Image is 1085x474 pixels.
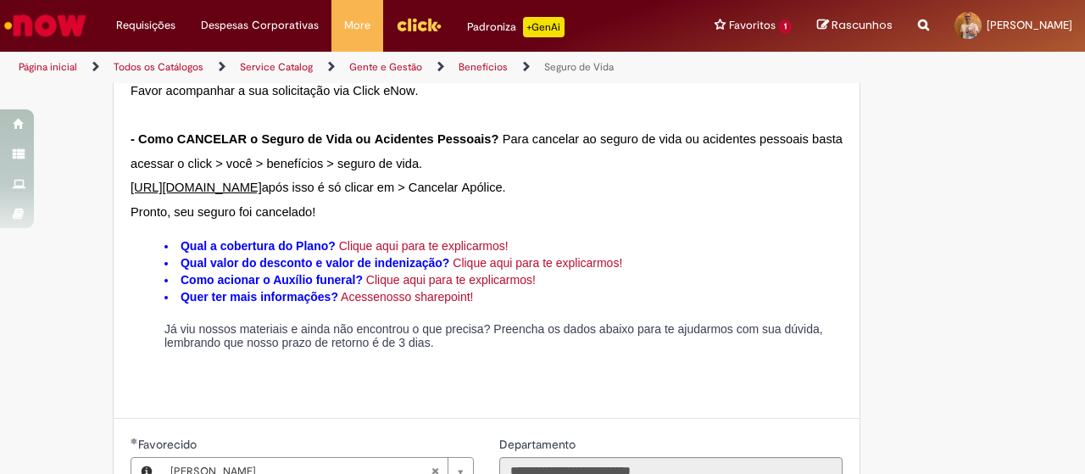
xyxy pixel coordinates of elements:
span: 1 [779,20,792,34]
a: Todos os Catálogos [114,60,203,74]
a: Service Catalog [240,60,313,74]
strong: Quer ter mais informações? [181,290,338,304]
span: Now [390,84,415,98]
a: Benefícios [459,60,508,74]
span: Despesas Corporativas [201,17,319,34]
strong: Como acionar o Auxílio funeral? [181,273,363,287]
ul: Trilhas de página [13,52,710,83]
span: More [344,17,370,34]
span: Já viu nossos materiais e ainda não encontrou o que precisa? Preencha os dados abaixo para te aju... [164,322,823,349]
label: Somente leitura - Departamento [499,436,579,453]
a: Página inicial [19,60,77,74]
span: após isso é só clicar em > Cancelar Apólice. Pronto, seu seguro foi cancelado! [131,181,506,219]
span: Requisições [116,17,175,34]
span: Obrigatório Preenchido [131,438,138,444]
a: Rascunhos [817,18,893,34]
a: Seguro de Vida [544,60,614,74]
span: Favoritos [729,17,776,34]
a: Acesse [341,290,380,304]
span: [PERSON_NAME] [987,18,1072,32]
img: click_logo_yellow_360x200.png [396,12,442,37]
img: ServiceNow [2,8,89,42]
span: Necessários - Favorecido [138,437,200,452]
div: Padroniza [467,17,565,37]
p: +GenAi [523,17,565,37]
span: Somente leitura - Departamento [499,437,579,452]
a: Clique aqui para te explicarmos! [339,239,509,253]
a: nosso sharepoint! [380,290,474,304]
span: - Como CANCELAR o Seguro de Vida ou Acidentes Pessoais? [131,132,498,146]
span: Para cancelar ao seguro de vida ou acidentes pessoais basta acessar o click > você > benefícios >... [131,132,846,170]
a: Clique aqui para te explicarmos! [366,273,536,287]
span: Favor acompanhar a sua solicitação via Click e [131,84,390,98]
a: Gente e Gestão [349,60,422,74]
strong: Qual a cobertura do Plano? [181,239,336,253]
strong: Qual valor do desconto e valor de indenização? [181,256,449,270]
span: [URL][DOMAIN_NAME] [131,181,262,194]
a: Clique aqui para te explicarmos! [453,256,622,270]
a: [URL][DOMAIN_NAME] [131,182,262,194]
span: . [415,84,419,98]
span: Rascunhos [832,17,893,33]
